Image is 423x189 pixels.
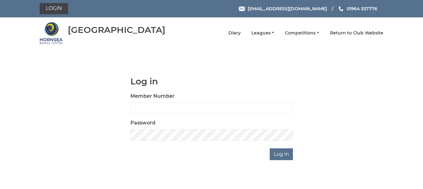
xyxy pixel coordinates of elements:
[251,30,274,36] a: Leagues
[239,7,245,11] img: Email
[338,5,377,12] a: Phone us 01964 537776
[270,148,293,160] input: Log in
[40,21,63,45] img: Hornsea Bowls Centre
[130,77,293,86] h1: Log in
[229,30,241,36] a: Diary
[248,6,327,11] span: [EMAIL_ADDRESS][DOMAIN_NAME]
[330,30,383,36] a: Return to Club Website
[40,3,68,14] a: Login
[347,6,377,11] span: 01964 537776
[285,30,319,36] a: Competitions
[239,5,327,12] a: Email [EMAIL_ADDRESS][DOMAIN_NAME]
[130,92,175,100] label: Member Number
[68,25,165,35] div: [GEOGRAPHIC_DATA]
[130,119,155,127] label: Password
[339,6,343,11] img: Phone us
